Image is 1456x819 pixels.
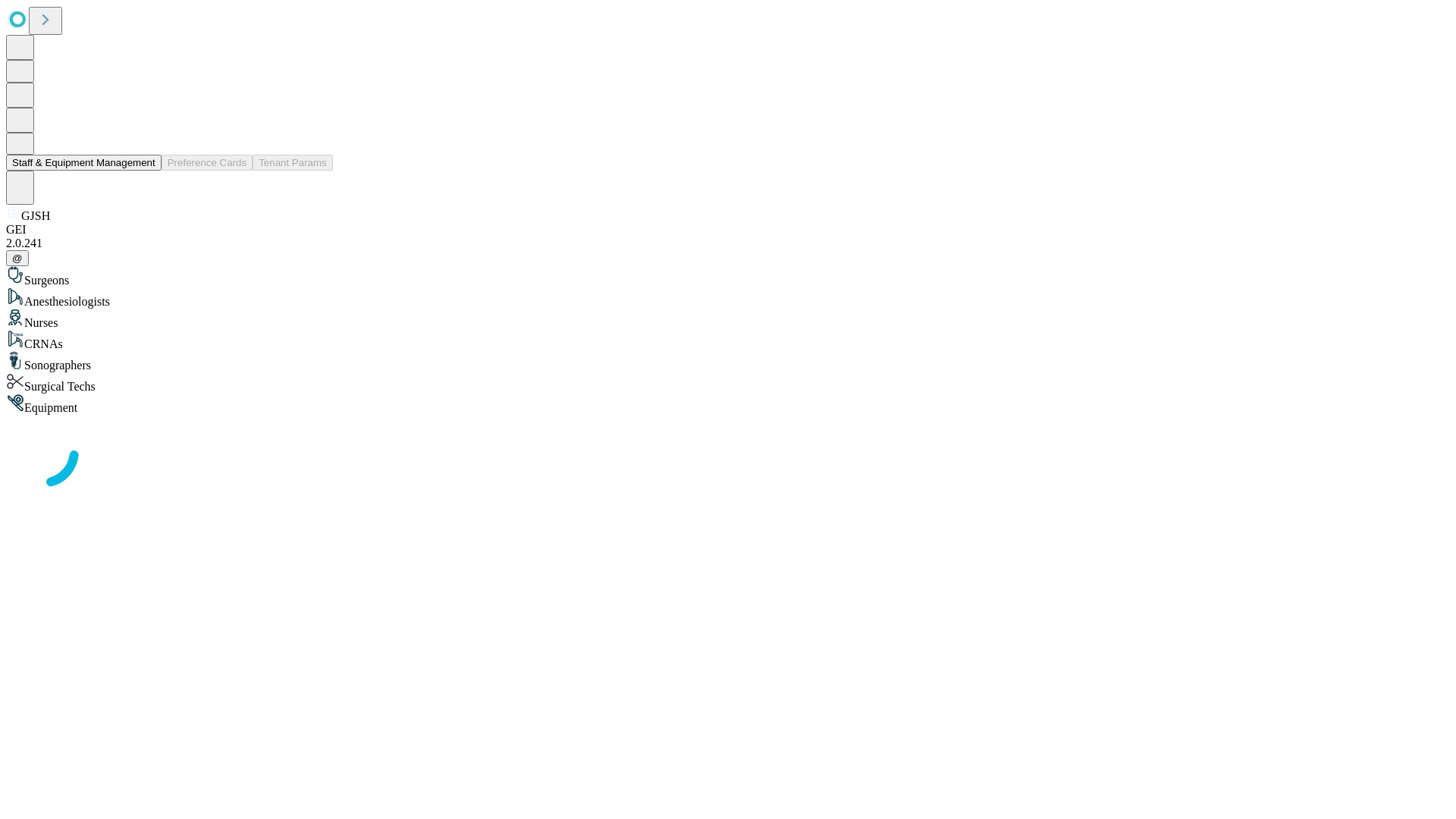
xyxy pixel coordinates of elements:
[253,155,333,171] button: Tenant Params
[6,250,29,266] button: @
[6,372,1450,394] div: Surgical Techs
[6,237,1450,250] div: 2.0.241
[6,266,1450,287] div: Surgeons
[162,155,253,171] button: Preference Cards
[6,351,1450,372] div: Sonographers
[6,155,162,171] button: Staff & Equipment Management
[6,223,1450,237] div: GEI
[21,209,50,222] span: GJSH
[12,253,23,264] span: @
[6,394,1450,415] div: Equipment
[6,287,1450,309] div: Anesthesiologists
[6,330,1450,351] div: CRNAs
[6,309,1450,330] div: Nurses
